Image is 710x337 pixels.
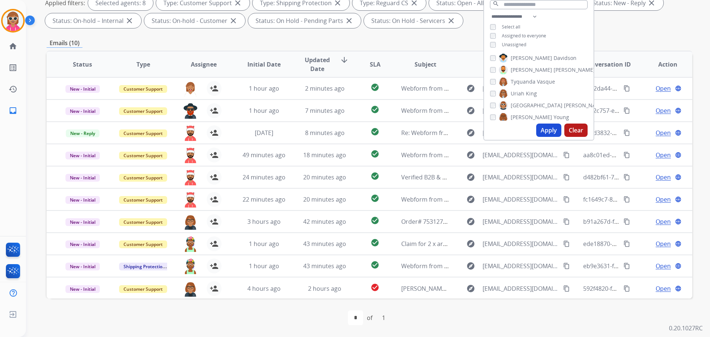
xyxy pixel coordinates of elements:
[183,125,198,141] img: agent-avatar
[483,262,559,270] span: [EMAIL_ADDRESS][DOMAIN_NAME]
[483,284,559,293] span: [EMAIL_ADDRESS][DOMAIN_NAME]
[340,55,349,64] mat-icon: arrow_downward
[183,192,198,208] img: agent-avatar
[656,173,671,182] span: Open
[675,196,682,203] mat-icon: language
[119,174,167,182] span: Customer Support
[401,195,569,203] span: Webform from [EMAIL_ADDRESS][DOMAIN_NAME] on [DATE]
[675,240,682,247] mat-icon: language
[483,195,559,204] span: [EMAIL_ADDRESS][DOMAIN_NAME]
[623,107,630,114] mat-icon: content_copy
[675,218,682,225] mat-icon: language
[623,196,630,203] mat-icon: content_copy
[564,124,588,137] button: Clear
[65,152,100,159] span: New - Initial
[511,102,562,109] span: [GEOGRAPHIC_DATA]
[675,107,682,114] mat-icon: language
[623,152,630,158] mat-icon: content_copy
[623,218,630,225] mat-icon: content_copy
[73,60,92,69] span: Status
[554,114,569,121] span: Young
[243,173,285,181] span: 24 minutes ago
[210,84,219,93] mat-icon: person_add
[623,240,630,247] mat-icon: content_copy
[65,218,100,226] span: New - Initial
[483,128,559,137] span: [EMAIL_ADDRESS][DOMAIN_NAME]
[210,128,219,137] mat-icon: person_add
[243,195,285,203] span: 22 minutes ago
[415,60,436,69] span: Subject
[65,107,100,115] span: New - Initial
[183,148,198,163] img: agent-avatar
[119,218,167,226] span: Customer Support
[583,173,693,181] span: d482bf61-7a3b-48ab-abf4-bf9f80184e3e
[563,285,570,292] mat-icon: content_copy
[466,84,475,93] mat-icon: explore
[210,173,219,182] mat-icon: person_add
[9,42,17,51] mat-icon: home
[119,85,167,93] span: Customer Support
[656,151,671,159] span: Open
[584,60,631,69] span: Conversation ID
[371,149,379,158] mat-icon: check_circle
[401,218,696,226] span: Order# 7531278. Customer Name: [PERSON_NAME]. Reference #3729dc0c-6c06-48b8-a89f-f27954-7531278
[45,13,141,28] div: Status: On-hold – Internal
[656,106,671,115] span: Open
[371,238,379,247] mat-icon: check_circle
[305,107,345,115] span: 7 minutes ago
[47,38,82,48] p: Emails (10)
[247,284,281,293] span: 4 hours ago
[371,105,379,114] mat-icon: check_circle
[563,240,570,247] mat-icon: content_copy
[675,263,682,269] mat-icon: language
[183,81,198,97] img: agent-avatar
[305,84,345,92] span: 2 minutes ago
[466,106,475,115] mat-icon: explore
[371,172,379,181] mat-icon: check_circle
[526,90,537,97] span: King
[119,129,167,137] span: Customer Support
[9,85,17,94] mat-icon: history
[249,84,279,92] span: 1 hour ago
[447,16,456,25] mat-icon: close
[303,173,346,181] span: 20 minutes ago
[210,151,219,159] mat-icon: person_add
[371,216,379,225] mat-icon: check_circle
[65,174,100,182] span: New - Initial
[554,54,577,62] span: Davidson
[675,85,682,92] mat-icon: language
[364,13,463,28] div: Status: On Hold - Servicers
[483,239,559,248] span: [EMAIL_ADDRESS][DOMAIN_NAME]
[511,54,552,62] span: [PERSON_NAME]
[466,284,475,293] mat-icon: explore
[675,174,682,181] mat-icon: language
[583,284,693,293] span: 592f4820-f309-4e33-811e-76653672c1c9
[183,259,198,274] img: agent-avatar
[563,174,570,181] mat-icon: content_copy
[247,60,281,69] span: Initial Date
[371,194,379,203] mat-icon: check_circle
[483,84,559,93] span: [EMAIL_ADDRESS][DOMAIN_NAME]
[502,41,526,48] span: Unassigned
[466,151,475,159] mat-icon: explore
[119,263,170,270] span: Shipping Protection
[511,114,552,121] span: [PERSON_NAME]
[371,83,379,92] mat-icon: check_circle
[675,129,682,136] mat-icon: language
[401,107,569,115] span: Webform from [EMAIL_ADDRESS][DOMAIN_NAME] on [DATE]
[345,16,354,25] mat-icon: close
[376,310,391,325] div: 1
[301,55,334,73] span: Updated Date
[371,260,379,269] mat-icon: check_circle
[401,151,569,159] span: Webform from [EMAIL_ADDRESS][DOMAIN_NAME] on [DATE]
[483,151,559,159] span: [EMAIL_ADDRESS][DOMAIN_NAME]
[401,262,569,270] span: Webform from [EMAIL_ADDRESS][DOMAIN_NAME] on [DATE]
[623,85,630,92] mat-icon: content_copy
[308,284,341,293] span: 2 hours ago
[623,129,630,136] mat-icon: content_copy
[483,217,559,226] span: [EMAIL_ADDRESS][DOMAIN_NAME]
[623,263,630,269] mat-icon: content_copy
[483,173,559,182] span: [EMAIL_ADDRESS][DOMAIN_NAME]
[183,103,198,119] img: agent-avatar
[183,281,198,297] img: agent-avatar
